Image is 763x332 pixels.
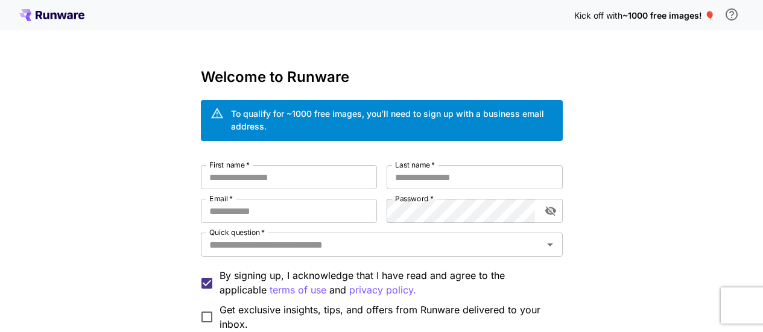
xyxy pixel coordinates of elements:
[201,69,563,86] h3: Welcome to Runware
[220,268,553,298] p: By signing up, I acknowledge that I have read and agree to the applicable and
[542,236,559,253] button: Open
[220,302,553,331] span: Get exclusive insights, tips, and offers from Runware delivered to your inbox.
[349,283,416,298] p: privacy policy.
[540,200,562,222] button: toggle password visibility
[209,227,265,237] label: Quick question
[231,107,553,133] div: To qualify for ~1000 free images, you’ll need to sign up with a business email address.
[270,283,326,298] p: terms of use
[270,283,326,298] button: By signing up, I acknowledge that I have read and agree to the applicable and privacy policy.
[209,160,250,170] label: First name
[349,283,416,298] button: By signing up, I acknowledge that I have read and agree to the applicable terms of use and
[720,2,744,27] button: In order to qualify for free credit, you need to sign up with a business email address and click ...
[574,10,622,20] span: Kick off with
[209,193,233,204] label: Email
[395,193,434,204] label: Password
[622,10,715,20] span: ~1000 free images! 🎈
[395,160,435,170] label: Last name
